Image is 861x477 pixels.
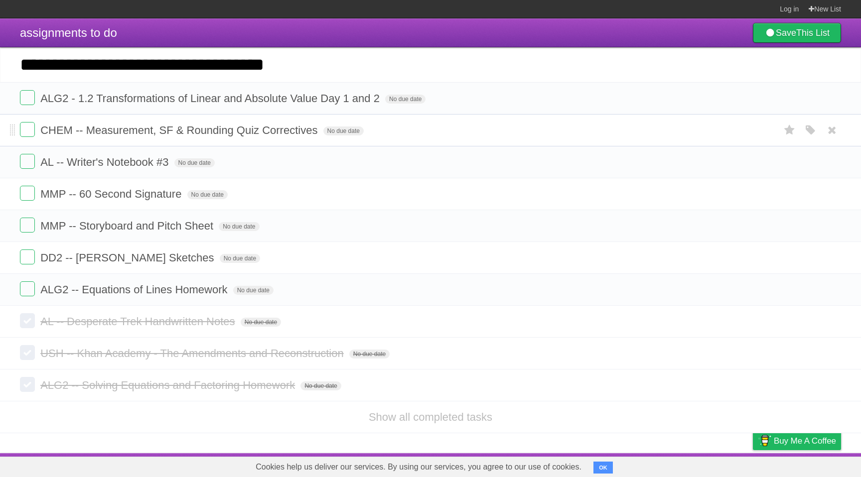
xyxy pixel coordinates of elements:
[349,350,390,358] span: No due date
[40,379,297,391] span: ALG2 -- Solving Equations and Factoring Homework
[187,190,228,199] span: No due date
[620,456,641,475] a: About
[593,462,613,474] button: OK
[780,122,799,138] label: Star task
[758,432,771,449] img: Buy me a coffee
[778,456,841,475] a: Suggest a feature
[40,220,216,232] span: MMP -- Storyboard and Pitch Sheet
[385,95,426,104] span: No due date
[246,457,591,477] span: Cookies help us deliver our services. By using our services, you agree to our use of cookies.
[774,432,836,450] span: Buy me a coffee
[40,251,216,264] span: DD2 -- [PERSON_NAME] Sketches
[20,377,35,392] label: Done
[740,456,766,475] a: Privacy
[753,23,841,43] a: SaveThis List
[796,28,830,38] b: This List
[20,186,35,201] label: Done
[20,313,35,328] label: Done
[40,315,237,328] span: AL -- Desperate Trek Handwritten Notes
[40,92,382,105] span: ALG2 - 1.2 Transformations of Linear and Absolute Value Day 1 and 2
[369,411,492,423] a: Show all completed tasks
[20,249,35,264] label: Done
[20,154,35,169] label: Done
[40,156,171,168] span: AL -- Writer's Notebook #3
[40,283,230,296] span: ALG2 -- Equations of Lines Homework
[20,345,35,360] label: Done
[20,90,35,105] label: Done
[219,222,259,231] span: No due date
[753,432,841,450] a: Buy me a coffee
[40,188,184,200] span: MMP -- 60 Second Signature
[20,26,117,39] span: assignments to do
[300,381,341,390] span: No due date
[20,218,35,233] label: Done
[653,456,694,475] a: Developers
[323,126,364,135] span: No due date
[174,158,215,167] span: No due date
[706,456,728,475] a: Terms
[241,318,281,327] span: No due date
[220,254,260,263] span: No due date
[40,124,320,136] span: CHEM -- Measurement, SF & Rounding Quiz Correctives
[20,281,35,296] label: Done
[20,122,35,137] label: Done
[40,347,346,359] span: USH -- Khan Academy - The Amendments and Reconstruction
[233,286,274,295] span: No due date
